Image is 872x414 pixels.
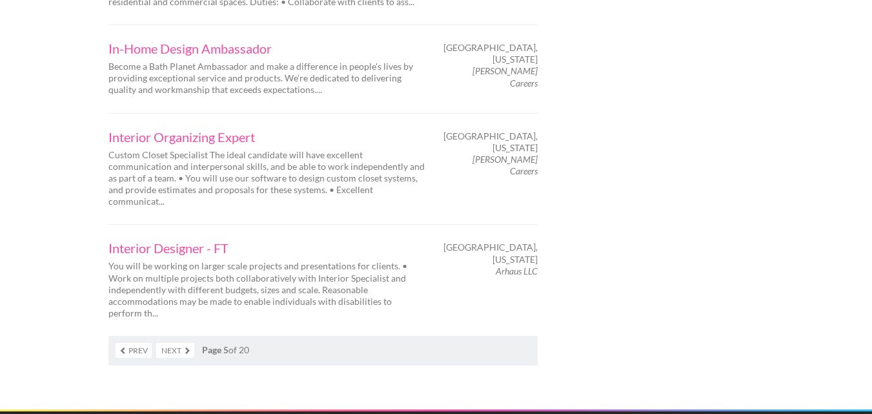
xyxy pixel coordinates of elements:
[156,343,194,358] a: Next
[496,265,538,276] em: Arhaus LLC
[108,61,425,96] p: Become a Bath Planet Ambassador and make a difference in people's lives by providing exceptional ...
[108,242,425,254] a: Interior Designer - FT
[108,130,425,143] a: Interior Organizing Expert
[472,154,538,176] em: [PERSON_NAME] Careers
[108,149,425,208] p: Custom Closet Specialist The ideal candidate will have excellent communication and interpersonal ...
[108,336,538,366] nav: of 20
[443,130,538,154] span: [GEOGRAPHIC_DATA], [US_STATE]
[108,42,425,55] a: In-Home Design Ambassador
[116,343,152,358] a: Prev
[443,242,538,265] span: [GEOGRAPHIC_DATA], [US_STATE]
[472,65,538,88] em: [PERSON_NAME] Careers
[108,260,425,319] p: You will be working on larger scale projects and presentations for clients. • Work on multiple pr...
[443,42,538,65] span: [GEOGRAPHIC_DATA], [US_STATE]
[202,344,228,355] strong: Page 5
